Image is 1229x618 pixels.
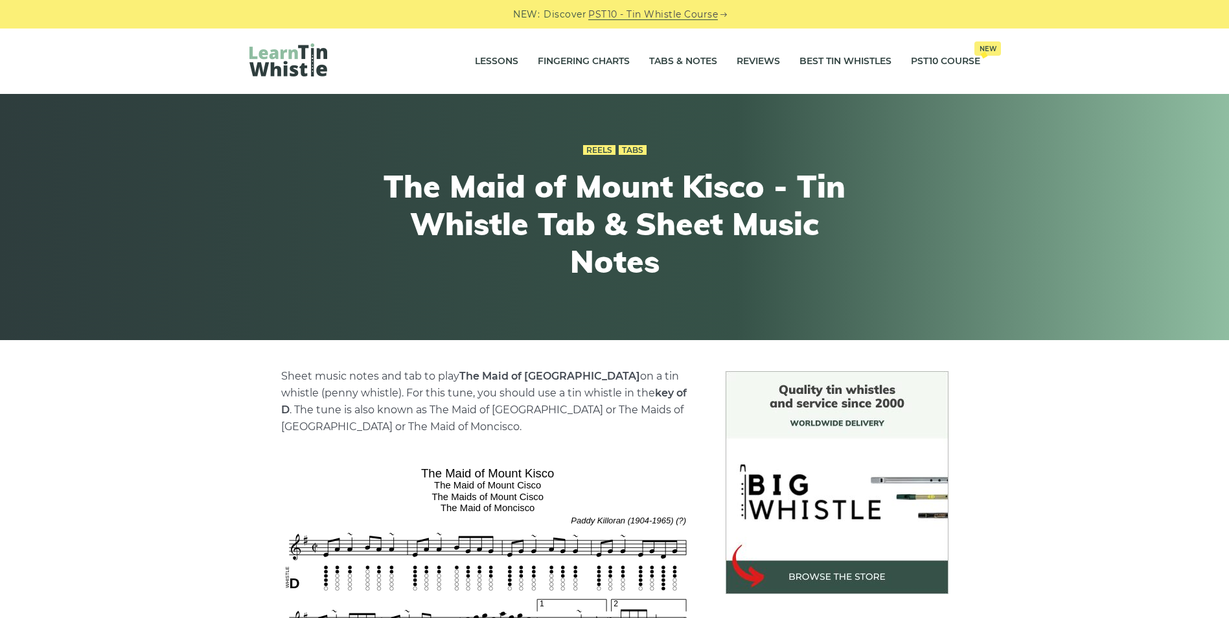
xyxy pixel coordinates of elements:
[799,45,891,78] a: Best Tin Whistles
[281,368,695,435] p: Sheet music notes and tab to play on a tin whistle (penny whistle). For this tune, you should use...
[619,145,647,155] a: Tabs
[376,168,853,280] h1: The Maid of Mount Kisco - Tin Whistle Tab & Sheet Music Notes
[911,45,980,78] a: PST10 CourseNew
[974,41,1001,56] span: New
[249,43,327,76] img: LearnTinWhistle.com
[538,45,630,78] a: Fingering Charts
[726,371,948,594] img: BigWhistle Tin Whistle Store
[737,45,780,78] a: Reviews
[649,45,717,78] a: Tabs & Notes
[281,387,687,416] strong: key of D
[459,370,640,382] strong: The Maid of [GEOGRAPHIC_DATA]
[475,45,518,78] a: Lessons
[583,145,615,155] a: Reels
